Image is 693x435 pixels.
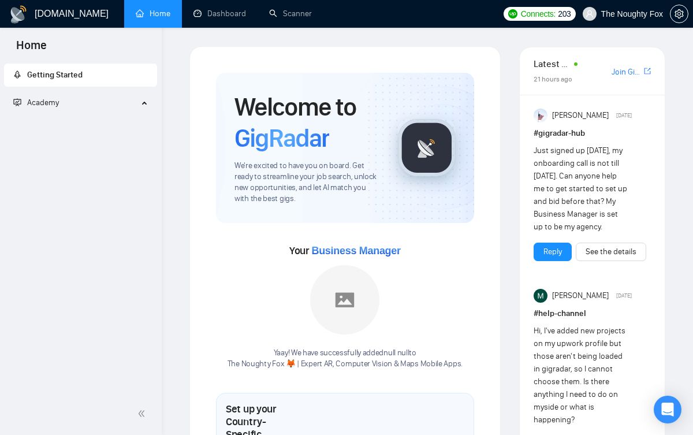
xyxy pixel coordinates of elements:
[4,64,157,87] li: Getting Started
[137,408,149,419] span: double-left
[13,98,59,107] span: Academy
[543,246,562,258] a: Reply
[228,348,463,370] div: Yaay! We have successfully added null null to
[398,119,456,177] img: gigradar-logo.png
[13,70,21,79] span: rocket
[644,66,651,76] span: export
[136,9,170,18] a: homeHome
[9,5,28,24] img: logo
[670,5,688,23] button: setting
[27,98,59,107] span: Academy
[670,9,688,18] a: setting
[7,37,56,61] span: Home
[228,359,463,370] p: The Noughty Fox 🦊 | Expert AR, Computer Vision & Maps Mobile Apps .
[521,8,556,20] span: Connects:
[534,325,628,426] div: Hi, I've added new projects on my upwork profile but those aren't being loaded in gigradar, so I ...
[27,70,83,80] span: Getting Started
[616,291,632,301] span: [DATE]
[552,109,609,122] span: [PERSON_NAME]
[534,289,547,303] img: Milan Stojanovic
[534,57,571,71] span: Latest Posts from the GigRadar Community
[612,66,642,79] a: Join GigRadar Slack Community
[534,144,628,233] div: Just signed up [DATE], my onboarding call is not till [DATE]. Can anyone help me to get started t...
[670,9,688,18] span: setting
[234,91,379,154] h1: Welcome to
[534,307,651,320] h1: # help-channel
[234,122,329,154] span: GigRadar
[534,127,651,140] h1: # gigradar-hub
[558,8,571,20] span: 203
[534,75,572,83] span: 21 hours ago
[534,243,572,261] button: Reply
[193,9,246,18] a: dashboardDashboard
[269,9,312,18] a: searchScanner
[552,289,609,302] span: [PERSON_NAME]
[13,98,21,106] span: fund-projection-screen
[654,396,681,423] div: Open Intercom Messenger
[644,66,651,77] a: export
[586,10,594,18] span: user
[289,244,401,257] span: Your
[616,110,632,121] span: [DATE]
[310,265,379,334] img: placeholder.png
[576,243,646,261] button: See the details
[311,245,400,256] span: Business Manager
[586,246,636,258] a: See the details
[508,9,517,18] img: upwork-logo.png
[234,161,379,205] span: We're excited to have you on board. Get ready to streamline your job search, unlock new opportuni...
[534,109,547,122] img: Anisuzzaman Khan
